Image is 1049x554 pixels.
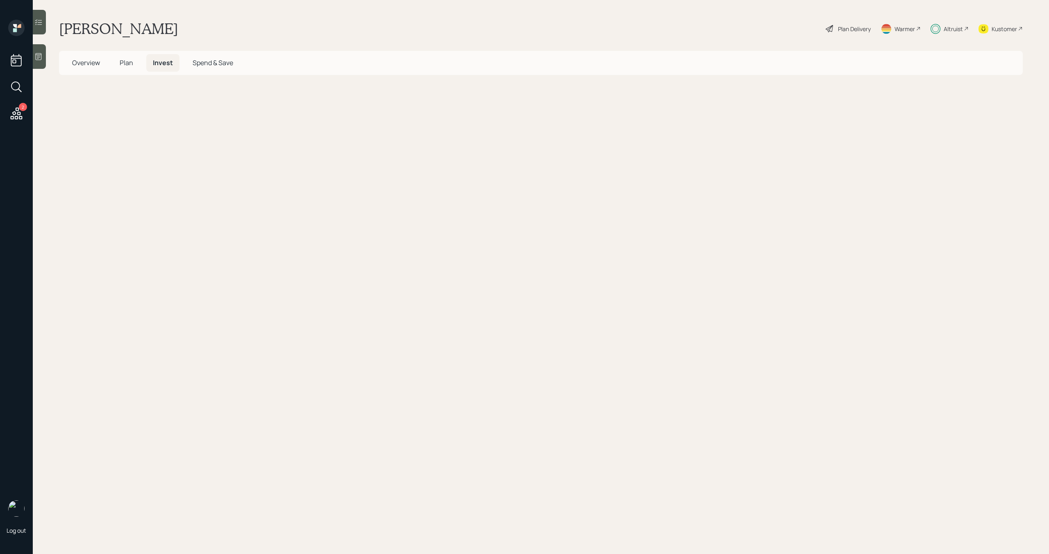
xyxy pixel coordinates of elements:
span: Spend & Save [193,58,233,67]
span: Plan [120,58,133,67]
span: Invest [153,58,173,67]
div: Plan Delivery [838,25,871,33]
img: michael-russo-headshot.png [8,500,25,517]
div: 2 [19,103,27,111]
div: Warmer [895,25,915,33]
span: Overview [72,58,100,67]
div: Altruist [944,25,963,33]
h1: [PERSON_NAME] [59,20,178,38]
div: Log out [7,527,26,534]
div: Kustomer [992,25,1017,33]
